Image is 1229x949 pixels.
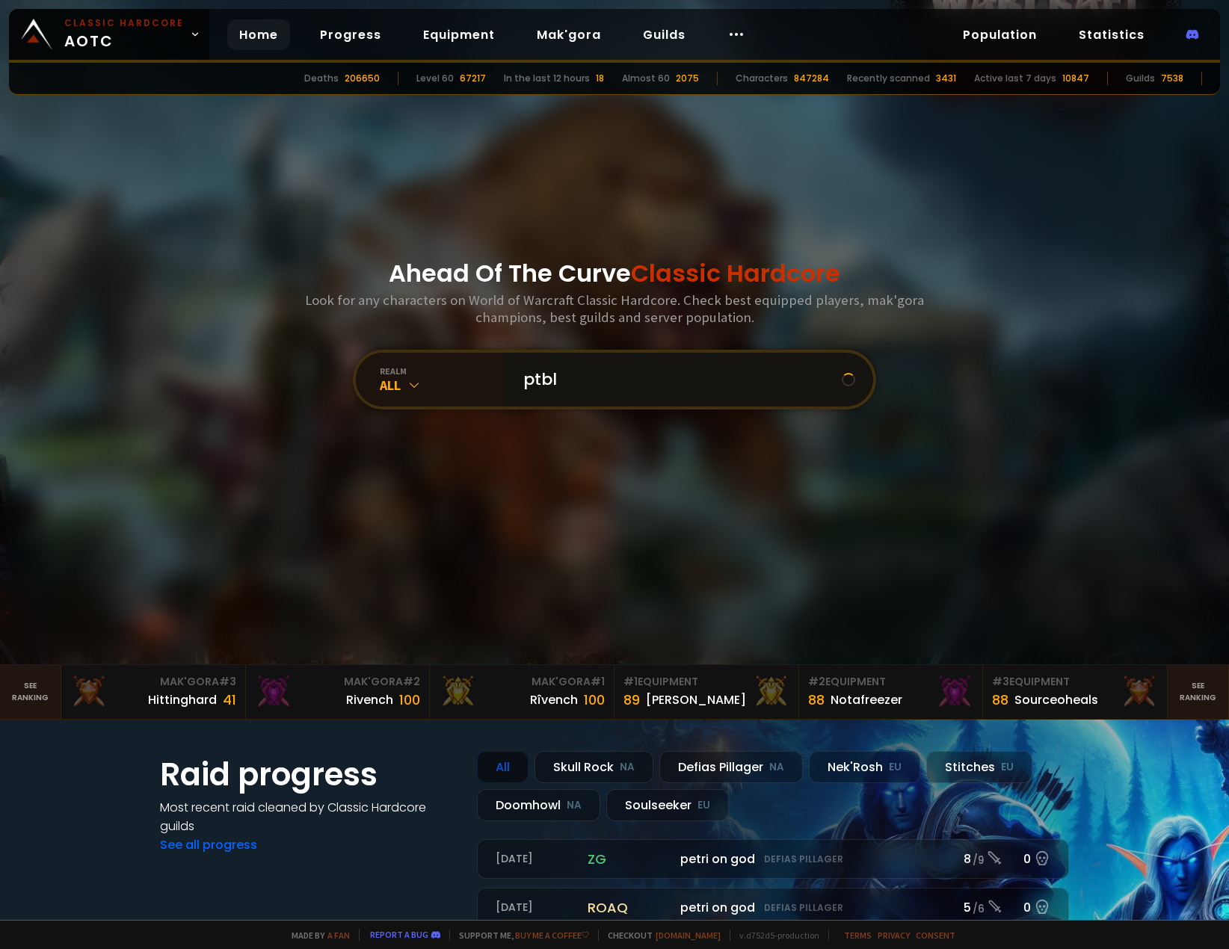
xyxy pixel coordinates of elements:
span: # 1 [623,674,638,689]
div: Rivench [346,690,393,709]
a: Privacy [878,930,910,941]
h3: Look for any characters on World of Warcraft Classic Hardcore. Check best equipped players, mak'g... [299,291,930,326]
a: Home [227,19,290,50]
div: [PERSON_NAME] [646,690,746,709]
a: See all progress [160,836,257,853]
a: Mak'Gora#3Hittinghard41 [61,665,246,719]
a: #2Equipment88Notafreezer [799,665,984,719]
a: #1Equipment89[PERSON_NAME] [614,665,799,719]
a: [DATE]roaqpetri on godDefias Pillager5 /60 [477,888,1069,927]
div: Nek'Rosh [809,751,920,783]
a: Equipment [411,19,507,50]
span: Checkout [598,930,721,941]
div: Doomhowl [477,789,600,821]
div: Mak'Gora [70,674,236,690]
span: # 1 [591,674,605,689]
div: Skull Rock [535,751,653,783]
div: All [380,377,505,394]
small: EU [697,798,710,813]
h1: Raid progress [160,751,459,798]
div: Notafreezer [831,690,902,709]
input: Search a character... [514,353,842,407]
div: 2075 [676,72,699,85]
div: 100 [399,690,420,710]
h1: Ahead Of The Curve [389,256,840,291]
a: Mak'Gora#2Rivench100 [246,665,431,719]
span: Made by [283,930,350,941]
div: Mak'Gora [255,674,421,690]
div: Hittinghard [148,690,217,709]
div: Guilds [1126,72,1155,85]
div: 100 [584,690,605,710]
div: Equipment [992,674,1158,690]
div: Rîvench [530,690,578,709]
small: EU [889,760,902,775]
div: 67217 [460,72,486,85]
div: 3431 [936,72,956,85]
a: Statistics [1067,19,1156,50]
a: Guilds [631,19,697,50]
small: NA [769,760,784,775]
div: 88 [992,690,1008,710]
div: Sourceoheals [1014,690,1098,709]
div: Stitches [926,751,1032,783]
a: [DOMAIN_NAME] [656,930,721,941]
div: 41 [223,690,236,710]
a: #3Equipment88Sourceoheals [983,665,1168,719]
span: v. d752d5 - production [730,930,819,941]
div: Equipment [808,674,974,690]
a: Terms [844,930,872,941]
small: Classic Hardcore [64,16,184,30]
div: 89 [623,690,640,710]
span: # 2 [808,674,825,689]
div: Level 60 [416,72,454,85]
div: 7538 [1161,72,1183,85]
div: Recently scanned [847,72,930,85]
div: Characters [736,72,788,85]
small: EU [1001,760,1014,775]
div: In the last 12 hours [504,72,590,85]
span: # 3 [219,674,236,689]
div: 847284 [794,72,829,85]
div: Deaths [304,72,339,85]
span: # 3 [992,674,1009,689]
div: 88 [808,690,825,710]
div: Active last 7 days [974,72,1056,85]
span: Support me, [449,930,589,941]
small: NA [620,760,635,775]
div: Soulseeker [606,789,729,821]
a: Classic HardcoreAOTC [9,9,209,60]
div: Almost 60 [622,72,670,85]
div: Equipment [623,674,789,690]
a: [DATE]zgpetri on godDefias Pillager8 /90 [477,839,1069,879]
span: Classic Hardcore [631,256,840,290]
div: 18 [596,72,604,85]
div: Mak'Gora [439,674,605,690]
div: realm [380,365,505,377]
a: a fan [327,930,350,941]
a: Consent [916,930,955,941]
div: 206650 [345,72,380,85]
div: Defias Pillager [659,751,803,783]
a: Mak'Gora#1Rîvench100 [430,665,614,719]
a: Mak'gora [525,19,613,50]
a: Progress [308,19,393,50]
span: # 2 [403,674,420,689]
a: Report a bug [370,929,428,940]
div: All [477,751,529,783]
a: Buy me a coffee [515,930,589,941]
small: NA [567,798,582,813]
span: AOTC [64,16,184,52]
a: Population [951,19,1049,50]
h4: Most recent raid cleaned by Classic Hardcore guilds [160,798,459,835]
a: Seeranking [1168,665,1229,719]
div: 10847 [1062,72,1089,85]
